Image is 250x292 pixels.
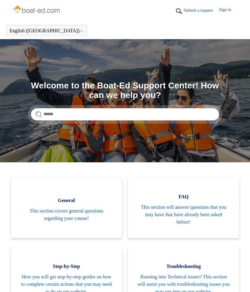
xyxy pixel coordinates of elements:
span: This section will answer questions that you may have that have already been asked before! [137,204,230,226]
span: FAQ [137,193,230,201]
input: Search [31,108,219,120]
div: Chat Support [210,271,246,287]
img: Boat-Ed Help Center home page [13,4,62,16]
img: 01HZPCYTXV3JW8MJV9VD7EMK0H [174,6,184,16]
a: FAQ This section will answer questions that you may have that have already been asked before! [128,178,239,238]
span: This section covers general questions regarding your course! [20,207,113,222]
a: Sign in [219,6,237,16]
button: English ([GEOGRAPHIC_DATA]) [10,28,83,34]
span: Troubleshooting [137,263,230,270]
span: Step-by-Step [20,263,113,270]
a: General This section covers general questions regarding your course! [11,178,122,238]
span: General [20,197,113,204]
h1: Welcome to the Boat-Ed Support Center! How can we help you? [31,81,219,100]
a: Submit a request [184,7,219,14]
